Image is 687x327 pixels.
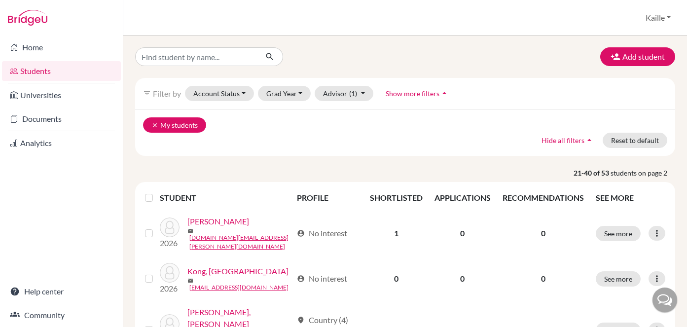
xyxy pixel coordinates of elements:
[386,89,439,98] span: Show more filters
[297,275,305,283] span: account_circle
[611,168,675,178] span: students on page 2
[187,216,249,227] a: [PERSON_NAME]
[439,88,449,98] i: arrow_drop_up
[429,210,497,257] td: 0
[364,257,429,300] td: 0
[153,89,181,98] span: Filter by
[503,227,584,239] p: 0
[542,136,584,145] span: Hide all filters
[8,10,47,26] img: Bridge-U
[160,186,291,210] th: STUDENT
[160,237,180,249] p: 2026
[377,86,458,101] button: Show more filtersarrow_drop_up
[143,89,151,97] i: filter_list
[297,314,348,326] div: Country (4)
[533,133,603,148] button: Hide all filtersarrow_drop_up
[429,186,497,210] th: APPLICATIONS
[596,226,641,241] button: See more
[151,122,158,129] i: clear
[574,168,611,178] strong: 21-40 of 53
[497,186,590,210] th: RECOMMENDATIONS
[2,85,121,105] a: Universities
[297,273,347,285] div: No interest
[297,316,305,324] span: location_on
[641,8,675,27] button: Kaille
[187,265,289,277] a: Kong, [GEOGRAPHIC_DATA]
[2,61,121,81] a: Students
[2,282,121,301] a: Help center
[349,89,357,98] span: (1)
[584,135,594,145] i: arrow_drop_up
[160,218,180,237] img: Kim, Mikang
[590,186,671,210] th: SEE MORE
[503,273,584,285] p: 0
[160,263,180,283] img: Kong, Canaan
[160,283,180,294] p: 2026
[297,227,347,239] div: No interest
[596,271,641,287] button: See more
[2,109,121,129] a: Documents
[189,233,293,251] a: [DOMAIN_NAME][EMAIL_ADDRESS][PERSON_NAME][DOMAIN_NAME]
[189,283,289,292] a: [EMAIL_ADDRESS][DOMAIN_NAME]
[135,47,257,66] input: Find student by name...
[315,86,373,101] button: Advisor(1)
[364,210,429,257] td: 1
[603,133,667,148] button: Reset to default
[2,37,121,57] a: Home
[185,86,254,101] button: Account Status
[2,305,121,325] a: Community
[2,133,121,153] a: Analytics
[364,186,429,210] th: SHORTLISTED
[600,47,675,66] button: Add student
[429,257,497,300] td: 0
[23,7,43,16] span: Help
[258,86,311,101] button: Grad Year
[291,186,363,210] th: PROFILE
[187,278,193,284] span: mail
[143,117,206,133] button: clearMy students
[187,228,193,234] span: mail
[297,229,305,237] span: account_circle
